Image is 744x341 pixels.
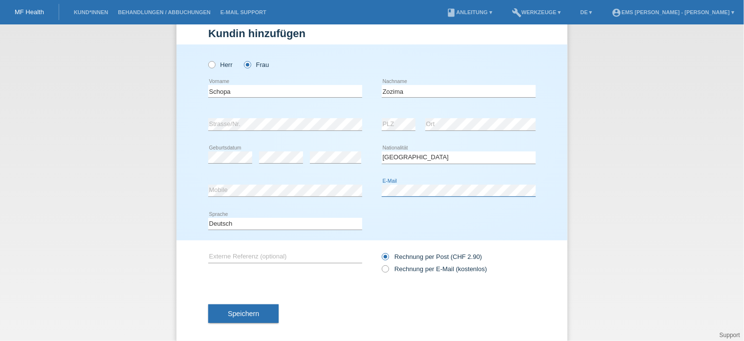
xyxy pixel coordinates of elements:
input: Rechnung per Post (CHF 2.90) [382,253,388,265]
a: MF Health [15,8,44,16]
a: bookAnleitung ▾ [442,9,497,15]
i: book [447,8,457,18]
label: Rechnung per E-Mail (kostenlos) [382,265,487,273]
a: buildWerkzeuge ▾ [507,9,566,15]
input: Herr [208,61,215,67]
h1: Kundin hinzufügen [208,27,536,40]
label: Frau [244,61,269,68]
a: DE ▾ [575,9,597,15]
a: E-Mail Support [216,9,271,15]
label: Herr [208,61,233,68]
a: Kund*innen [69,9,113,15]
a: Support [720,332,740,339]
a: Behandlungen / Abbuchungen [113,9,216,15]
input: Rechnung per E-Mail (kostenlos) [382,265,388,277]
input: Frau [244,61,250,67]
span: Speichern [228,310,259,318]
a: account_circleEMS [PERSON_NAME] - [PERSON_NAME] ▾ [607,9,739,15]
i: account_circle [612,8,622,18]
button: Speichern [208,304,279,323]
label: Rechnung per Post (CHF 2.90) [382,253,482,260]
i: build [512,8,522,18]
